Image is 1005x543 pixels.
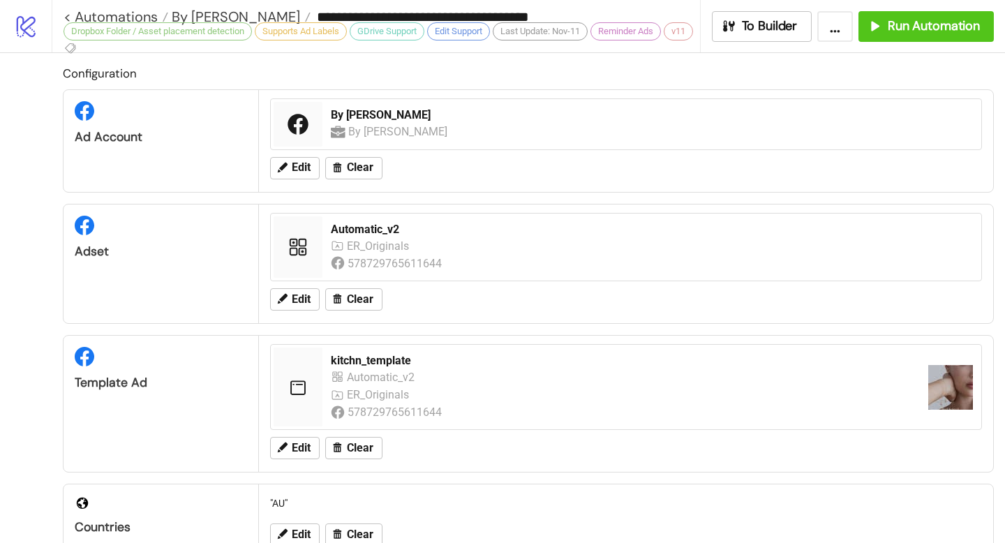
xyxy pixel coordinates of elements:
button: Clear [325,288,382,311]
button: Edit [270,288,320,311]
div: Ad Account [75,129,247,145]
div: Dropbox Folder / Asset placement detection [64,22,252,40]
span: Edit [292,528,311,541]
div: Template Ad [75,375,247,391]
div: Adset [75,244,247,260]
img: https://scontent-fra5-2.xx.fbcdn.net/v/t45.1600-4/491810685_4161197284112418_8076818386669981967_... [928,365,973,410]
button: Clear [325,437,382,459]
span: Edit [292,442,311,454]
div: Automatic_v2 [347,369,418,386]
button: Run Automation [858,11,994,42]
button: Clear [325,157,382,179]
h2: Configuration [63,64,994,82]
div: Last Update: Nov-11 [493,22,588,40]
div: Supports Ad Labels [255,22,347,40]
button: To Builder [712,11,812,42]
span: By [PERSON_NAME] [168,8,300,26]
span: Clear [347,528,373,541]
span: Clear [347,442,373,454]
span: To Builder [742,18,798,34]
div: ER_Originals [347,237,412,255]
div: By [PERSON_NAME] [331,107,973,123]
span: Edit [292,161,311,174]
div: Reminder Ads [590,22,661,40]
span: Edit [292,293,311,306]
button: Edit [270,157,320,179]
div: Edit Support [427,22,490,40]
span: Clear [347,293,373,306]
button: Edit [270,437,320,459]
a: By [PERSON_NAME] [168,10,311,24]
div: v11 [664,22,693,40]
div: Countries [75,519,247,535]
div: By [PERSON_NAME] [348,123,449,140]
div: "AU" [265,490,988,516]
div: 578729765611644 [348,255,445,272]
button: ... [817,11,853,42]
a: < Automations [64,10,168,24]
span: Run Automation [888,18,980,34]
div: GDrive Support [350,22,424,40]
div: kitchn_template [331,353,917,369]
span: Clear [347,161,373,174]
div: ER_Originals [347,386,412,403]
div: 578729765611644 [348,403,445,421]
div: Automatic_v2 [331,222,973,237]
